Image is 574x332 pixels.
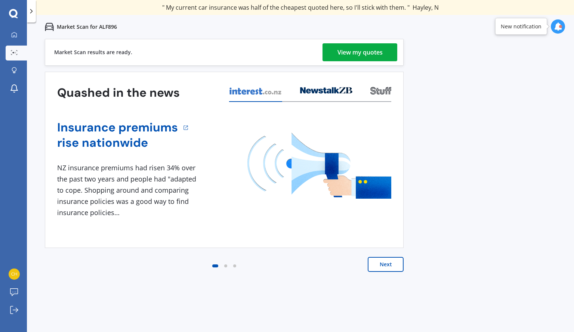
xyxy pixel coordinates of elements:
div: View my quotes [337,43,383,61]
img: 7de39c1a5297850eff8c9d1369e383ed [9,269,20,280]
h3: Quashed in the news [57,85,180,100]
a: Insurance premiums [57,120,178,135]
a: View my quotes [323,43,397,61]
a: rise nationwide [57,135,178,151]
div: NZ insurance premiums had risen 34% over the past two years and people had "adapted to cope. Shop... [57,162,199,218]
div: Market Scan results are ready. [54,39,132,65]
img: media image [247,133,391,199]
button: Next [368,257,404,272]
div: New notification [501,23,541,30]
img: car.f15378c7a67c060ca3f3.svg [45,22,54,31]
p: Market Scan for ALF896 [57,23,117,31]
